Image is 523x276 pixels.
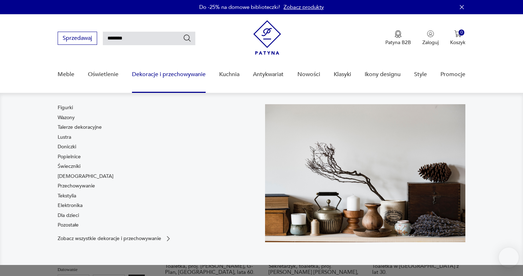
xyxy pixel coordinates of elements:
[450,39,465,46] p: Koszyk
[499,248,519,267] iframe: Smartsupp widget button
[385,30,411,46] a: Ikona medaluPatyna B2B
[58,163,80,170] a: Świeczniki
[414,61,427,88] a: Style
[58,182,95,190] a: Przechowywanie
[58,124,102,131] a: Talerze dekoracyjne
[58,212,79,219] a: Dla dzieci
[58,134,71,141] a: Lustra
[132,61,206,88] a: Dekoracje i przechowywanie
[58,222,79,229] a: Pozostałe
[58,36,97,41] a: Sprzedawaj
[385,39,411,46] p: Patyna B2B
[58,236,161,241] p: Zobacz wszystkie dekoracje i przechowywanie
[58,104,73,111] a: Figurki
[253,61,284,88] a: Antykwariat
[297,61,320,88] a: Nowości
[58,32,97,45] button: Sprzedawaj
[58,235,172,242] a: Zobacz wszystkie dekoracje i przechowywanie
[422,30,439,46] button: Zaloguj
[58,192,76,200] a: Tekstylia
[450,30,465,46] button: 0Koszyk
[58,202,83,209] a: Elektronika
[395,30,402,38] img: Ikona medalu
[58,61,74,88] a: Meble
[365,61,401,88] a: Ikony designu
[427,30,434,37] img: Ikonka użytkownika
[183,34,191,42] button: Szukaj
[440,61,465,88] a: Promocje
[199,4,280,11] p: Do -25% na domowe biblioteczki!
[219,61,239,88] a: Kuchnia
[284,4,324,11] a: Zobacz produkty
[253,20,281,55] img: Patyna - sklep z meblami i dekoracjami vintage
[334,61,351,88] a: Klasyki
[58,143,76,150] a: Doniczki
[88,61,118,88] a: Oświetlenie
[459,30,465,36] div: 0
[58,173,113,180] a: [DEMOGRAPHIC_DATA]
[422,39,439,46] p: Zaloguj
[58,114,75,121] a: Wazony
[454,30,461,37] img: Ikona koszyka
[385,30,411,46] button: Patyna B2B
[58,153,81,160] a: Popielnice
[265,104,465,242] img: cfa44e985ea346226f89ee8969f25989.jpg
